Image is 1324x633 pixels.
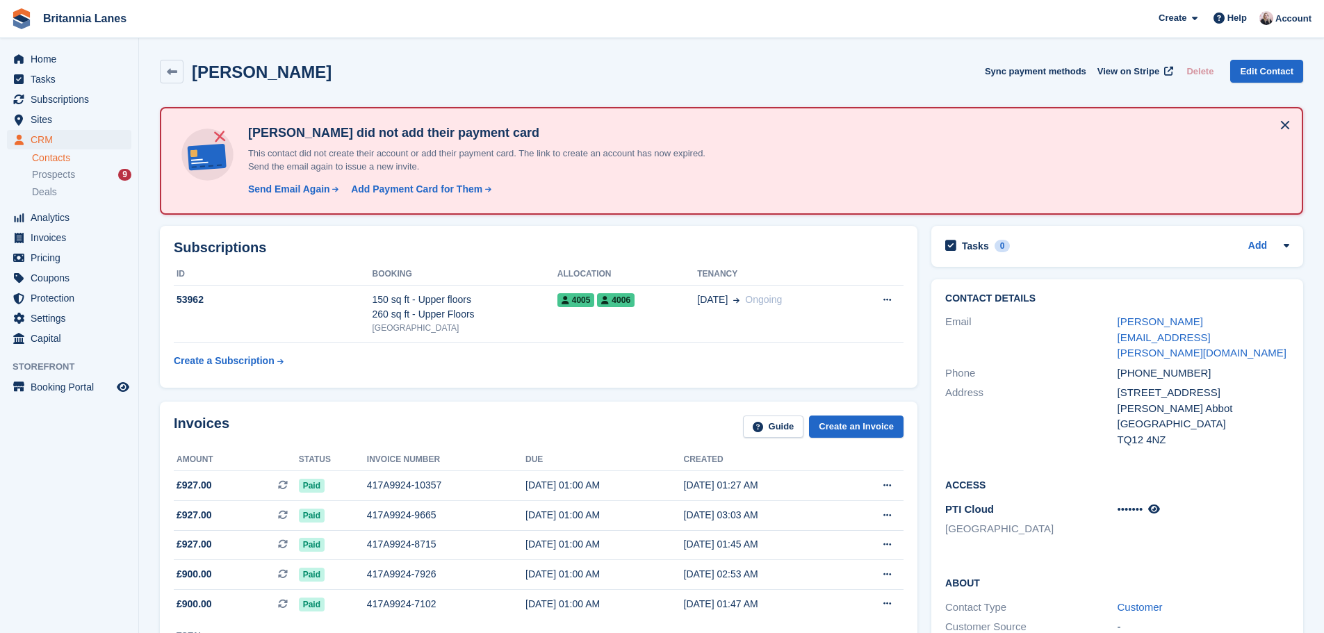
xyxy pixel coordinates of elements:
h2: [PERSON_NAME] [192,63,332,81]
div: 9 [118,169,131,181]
th: Allocation [557,263,697,286]
img: Alexandra Lane [1259,11,1273,25]
span: Capital [31,329,114,348]
div: [DATE] 02:53 AM [684,567,842,582]
div: [DATE] 01:47 AM [684,597,842,611]
h2: Contact Details [945,293,1289,304]
th: ID [174,263,373,286]
span: Protection [31,288,114,308]
div: [DATE] 01:00 AM [525,597,684,611]
th: Invoice number [367,449,525,471]
th: Created [684,449,842,471]
span: 4006 [597,293,635,307]
span: PTI Cloud [945,503,994,515]
div: [DATE] 01:00 AM [525,567,684,582]
span: £900.00 [177,567,212,582]
th: Status [299,449,367,471]
span: Home [31,49,114,69]
span: Paid [299,538,325,552]
span: Settings [31,309,114,328]
div: Create a Subscription [174,354,275,368]
h4: [PERSON_NAME] did not add their payment card [243,125,729,141]
a: Create a Subscription [174,348,284,374]
span: Paid [299,509,325,523]
h2: Access [945,477,1289,491]
img: no-card-linked-e7822e413c904bf8b177c4d89f31251c4716f9871600ec3ca5bfc59e148c83f4.svg [178,125,237,184]
div: [PERSON_NAME] Abbot [1118,401,1289,417]
div: Address [945,385,1117,447]
img: stora-icon-8386f47178a22dfd0bd8f6a31ec36ba5ce8667c1dd55bd0f319d3a0aa187defe.svg [11,8,32,29]
a: menu [7,268,131,288]
span: View on Stripe [1097,65,1159,79]
span: 4005 [557,293,595,307]
span: £927.00 [177,508,212,523]
th: Due [525,449,684,471]
a: Add [1248,238,1267,254]
span: Tasks [31,69,114,89]
div: [DATE] 01:45 AM [684,537,842,552]
div: [DATE] 01:27 AM [684,478,842,493]
th: Booking [373,263,557,286]
a: Add Payment Card for Them [345,182,493,197]
span: Analytics [31,208,114,227]
span: Prospects [32,168,75,181]
a: Preview store [115,379,131,395]
div: [DATE] 01:00 AM [525,478,684,493]
div: 417A9924-7926 [367,567,525,582]
span: £927.00 [177,478,212,493]
span: £927.00 [177,537,212,552]
span: Create [1159,11,1186,25]
a: menu [7,228,131,247]
div: Email [945,314,1117,361]
div: 417A9924-10357 [367,478,525,493]
div: 53962 [174,293,373,307]
div: [DATE] 01:00 AM [525,537,684,552]
div: 417A9924-8715 [367,537,525,552]
a: Contacts [32,151,131,165]
span: Deals [32,186,57,199]
button: Sync payment methods [985,60,1086,83]
h2: Subscriptions [174,240,904,256]
a: menu [7,49,131,69]
span: [DATE] [697,293,728,307]
span: CRM [31,130,114,149]
div: [DATE] 03:03 AM [684,508,842,523]
div: Add Payment Card for Them [351,182,482,197]
th: Amount [174,449,299,471]
span: Ongoing [745,294,782,305]
div: 417A9924-9665 [367,508,525,523]
div: 417A9924-7102 [367,597,525,611]
span: Storefront [13,360,138,374]
div: Contact Type [945,600,1117,616]
a: View on Stripe [1092,60,1176,83]
div: 0 [995,240,1011,252]
button: Delete [1181,60,1219,83]
div: [PHONE_NUMBER] [1118,365,1289,381]
h2: Tasks [962,240,989,252]
span: Coupons [31,268,114,288]
span: Invoices [31,228,114,247]
span: Paid [299,479,325,493]
a: menu [7,329,131,348]
span: Account [1275,12,1311,26]
div: Phone [945,365,1117,381]
div: [DATE] 01:00 AM [525,508,684,523]
span: ••••••• [1118,503,1143,515]
div: [GEOGRAPHIC_DATA] [1118,416,1289,432]
span: Subscriptions [31,90,114,109]
a: Britannia Lanes [38,7,132,30]
span: Paid [299,568,325,582]
span: Booking Portal [31,377,114,397]
a: Customer [1118,601,1163,613]
span: Paid [299,598,325,611]
a: Deals [32,185,131,199]
div: Send Email Again [248,182,330,197]
a: Create an Invoice [809,416,904,438]
a: menu [7,90,131,109]
a: menu [7,377,131,397]
th: Tenancy [697,263,851,286]
a: menu [7,110,131,129]
h2: Invoices [174,416,229,438]
a: menu [7,309,131,328]
a: menu [7,288,131,308]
